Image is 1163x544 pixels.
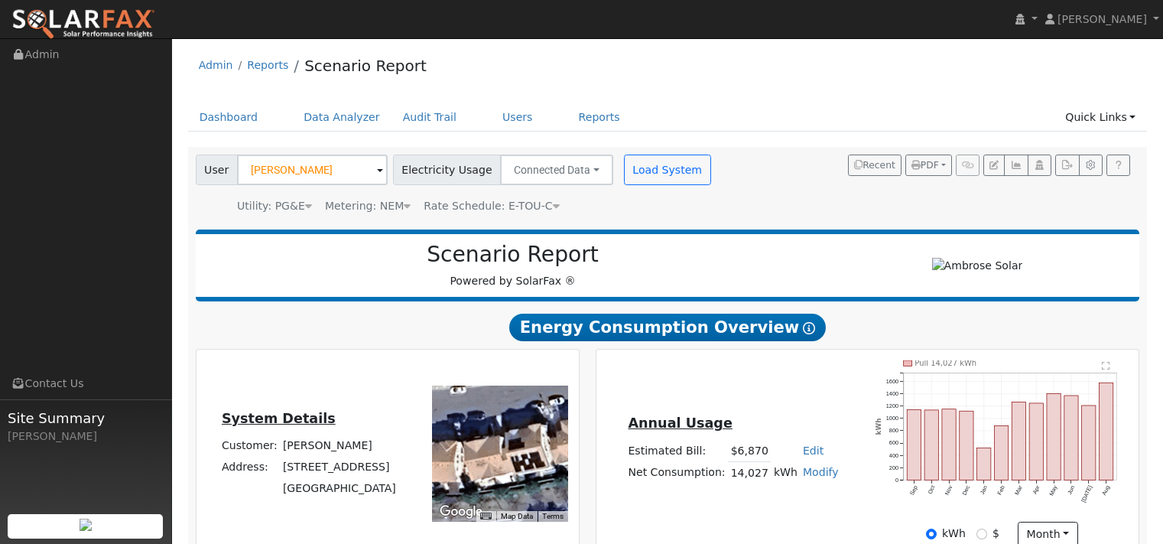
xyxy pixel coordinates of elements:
u: System Details [222,411,336,426]
a: Users [491,103,544,132]
a: Open this area in Google Maps (opens a new window) [436,502,486,522]
span: Site Summary [8,408,164,428]
text: 1400 [886,390,898,397]
rect: onclick="" [1047,393,1061,480]
div: Utility: PG&E [237,198,312,214]
button: Recent [848,155,901,176]
td: [GEOGRAPHIC_DATA] [280,478,398,500]
button: Multi-Series Graph [1004,155,1028,176]
a: Quick Links [1054,103,1147,132]
div: [PERSON_NAME] [8,428,164,445]
rect: onclick="" [907,409,921,480]
button: Connected Data [500,155,613,185]
span: PDF [911,160,939,171]
div: Powered by SolarFax ® [203,242,823,289]
a: Dashboard [188,103,270,132]
img: SolarFax [11,8,155,41]
label: $ [992,526,999,542]
input: Select a User [237,155,388,185]
td: 14,027 [728,462,771,484]
button: PDF [905,155,952,176]
text: Apr [1031,484,1041,496]
img: Google [436,502,486,522]
a: Audit Trail [391,103,468,132]
td: Estimated Bill: [625,440,728,462]
button: Login As [1028,155,1051,176]
text: Sep [908,484,919,497]
a: Data Analyzer [292,103,391,132]
td: Customer: [219,435,280,457]
button: Export Interval Data [1055,155,1079,176]
rect: onclick="" [1029,403,1043,480]
rect: onclick="" [977,448,991,480]
button: Edit User [983,155,1005,176]
u: Annual Usage [628,415,732,431]
text: Feb [996,484,1006,496]
text: Nov [944,484,954,497]
button: Keyboard shortcuts [480,511,491,522]
rect: onclick="" [924,410,938,480]
div: Metering: NEM [325,198,411,214]
text: 200 [889,464,898,471]
input: kWh [926,529,937,539]
text: 600 [889,440,898,447]
text: 0 [895,477,898,484]
button: Load System [624,155,711,185]
h2: Scenario Report [211,242,814,268]
text: [DATE] [1080,484,1094,503]
text: 800 [889,427,898,434]
rect: onclick="" [942,409,956,480]
span: User [196,155,238,185]
span: [PERSON_NAME] [1057,13,1147,25]
rect: onclick="" [1100,383,1113,480]
img: Ambrose Solar [932,258,1023,274]
rect: onclick="" [1012,402,1026,480]
a: Terms (opens in new tab) [542,512,564,520]
input: $ [976,529,987,539]
text:  [1102,361,1110,370]
a: Modify [803,466,839,478]
text: Mar [1014,484,1025,497]
td: [PERSON_NAME] [280,435,398,457]
text: 1600 [886,378,898,385]
span: Electricity Usage [393,155,501,185]
text: 1200 [886,402,898,409]
img: retrieve [80,519,92,531]
a: Admin [199,59,233,71]
td: kWh [771,462,800,484]
a: Reports [567,103,632,132]
text: 1000 [886,415,898,422]
i: Show Help [803,322,815,334]
text: Pull 14,027 kWh [915,359,977,367]
td: [STREET_ADDRESS] [280,457,398,478]
button: Map Data [501,511,533,522]
a: Help Link [1106,155,1130,176]
td: Address: [219,457,280,478]
a: Edit [803,445,824,457]
text: May [1048,484,1059,497]
label: kWh [942,526,966,542]
span: Energy Consumption Overview [509,314,826,341]
a: Scenario Report [304,57,427,75]
text: kWh [875,419,883,435]
rect: onclick="" [960,411,973,480]
rect: onclick="" [995,426,1009,480]
text: Jan [979,484,989,496]
rect: onclick="" [1064,396,1078,480]
text: Jun [1066,484,1076,496]
td: $6,870 [728,440,771,462]
text: 400 [889,452,898,459]
text: Dec [961,484,972,497]
a: Reports [247,59,288,71]
text: Oct [927,484,937,495]
td: Net Consumption: [625,462,728,484]
text: Aug [1101,484,1112,497]
rect: onclick="" [1082,406,1096,480]
button: Settings [1079,155,1103,176]
span: Alias: HETOUC [424,200,559,212]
